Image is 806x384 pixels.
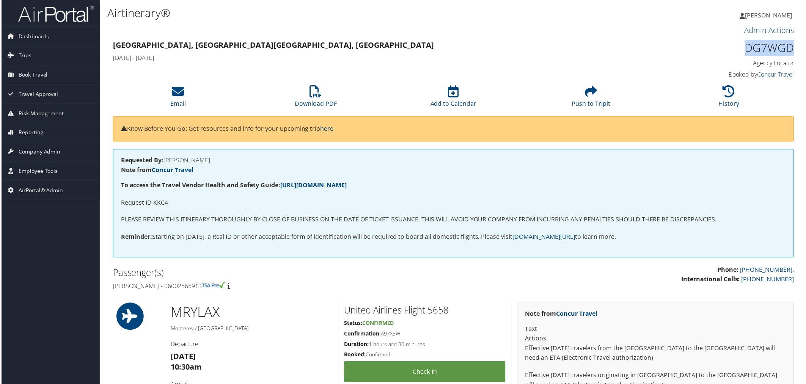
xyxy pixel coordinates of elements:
[17,143,59,162] span: Company Admin
[120,199,788,208] p: Request ID KKC4
[170,353,195,363] strong: [DATE]
[120,233,788,243] p: Starting on [DATE], a Real ID or other acceptable form of identification will be required to boar...
[17,5,93,23] img: airportal-logo.png
[170,90,185,108] a: Email
[112,267,448,280] h2: Passenger(s)
[120,216,788,226] p: PLEASE REVIEW THIS ITINERARY THOROUGHLY BY CLOSE OF BUSINESS ON THE DATE OF TICKET ISSUANCE. THIS...
[17,162,57,181] span: Employee Tools
[120,166,193,175] strong: Note from
[720,90,741,108] a: History
[120,234,151,242] strong: Reminder:
[344,305,506,318] h2: United Airlines Flight 5658
[742,4,801,27] a: [PERSON_NAME]
[112,54,622,62] h4: [DATE] - [DATE]
[719,266,740,275] strong: Phone:
[759,71,796,79] a: Concur Travel
[120,182,347,190] strong: To access the Travel Vendor Health and Safety Guide:
[17,27,48,46] span: Dashboards
[557,311,599,319] a: Concur Travel
[151,166,193,175] a: Concur Travel
[344,352,366,359] strong: Booked:
[170,363,201,373] strong: 10:30am
[633,71,796,79] h4: Booked by
[526,311,599,319] strong: Note from
[743,276,796,284] a: [PHONE_NUMBER]
[17,66,46,85] span: Book Travel
[430,90,477,108] a: Add to Calendar
[120,125,788,135] p: Know Before You Go: Get resources and info for your upcoming trip
[201,283,226,290] img: tsa-precheck.png
[17,182,62,201] span: AirPortal® Admin
[344,331,381,339] strong: Confirmation:
[112,40,434,50] strong: [GEOGRAPHIC_DATA], [GEOGRAPHIC_DATA] [GEOGRAPHIC_DATA], [GEOGRAPHIC_DATA]
[280,182,347,190] a: [URL][DOMAIN_NAME]
[120,157,163,165] strong: Requested By:
[344,342,506,350] h5: 1 hours and 30 minutes
[526,326,788,364] p: Text Actions Effective [DATE] travelers from the [GEOGRAPHIC_DATA] to the [GEOGRAPHIC_DATA] will ...
[362,321,394,328] span: Confirmed
[17,46,30,65] span: Trips
[170,341,332,350] h4: Departure
[344,352,506,360] h5: Confirmed
[17,104,63,123] span: Risk Management
[747,11,794,19] span: [PERSON_NAME]
[17,124,42,143] span: Reporting
[344,363,506,384] a: Check-in
[513,234,576,242] a: [DOMAIN_NAME][URL]
[170,304,332,323] h1: MRY LAX
[106,5,570,21] h1: Airtinerary®
[120,158,788,164] h4: [PERSON_NAME]
[633,59,796,67] h4: Agency Locator
[112,283,448,291] h4: [PERSON_NAME] - 06002565913
[742,266,796,275] a: [PHONE_NUMBER].
[746,25,796,35] a: Admin Actions
[320,125,333,133] a: here
[573,90,611,108] a: Push to Tripit
[17,85,57,104] span: Travel Approval
[344,331,506,339] h5: A97X8W
[344,321,362,328] strong: Status:
[170,326,332,334] h5: Monterey / [GEOGRAPHIC_DATA]
[294,90,336,108] a: Download PDF
[344,342,369,349] strong: Duration:
[683,276,742,284] strong: International Calls:
[633,40,796,56] h1: DG7WGD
